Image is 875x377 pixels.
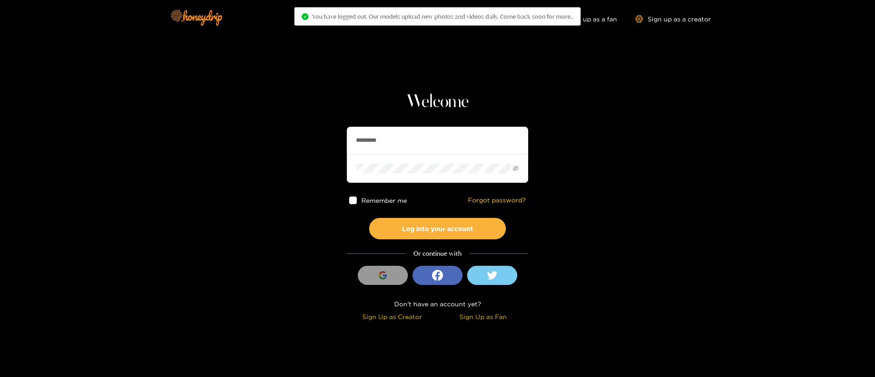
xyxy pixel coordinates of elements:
button: Log into your account [369,218,506,239]
div: Sign Up as Creator [349,311,435,322]
div: Sign Up as Fan [440,311,526,322]
a: Forgot password? [468,196,526,204]
span: You have logged out. Our models upload new photos and videos daily. Come back soon for more.. [312,13,573,20]
h1: Welcome [347,91,528,113]
a: Sign up as a fan [555,15,617,23]
span: check-circle [302,13,309,20]
div: Or continue with [347,248,528,259]
div: Don't have an account yet? [347,299,528,309]
span: Remember me [361,197,407,204]
span: eye-invisible [513,165,519,171]
a: Sign up as a creator [635,15,711,23]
